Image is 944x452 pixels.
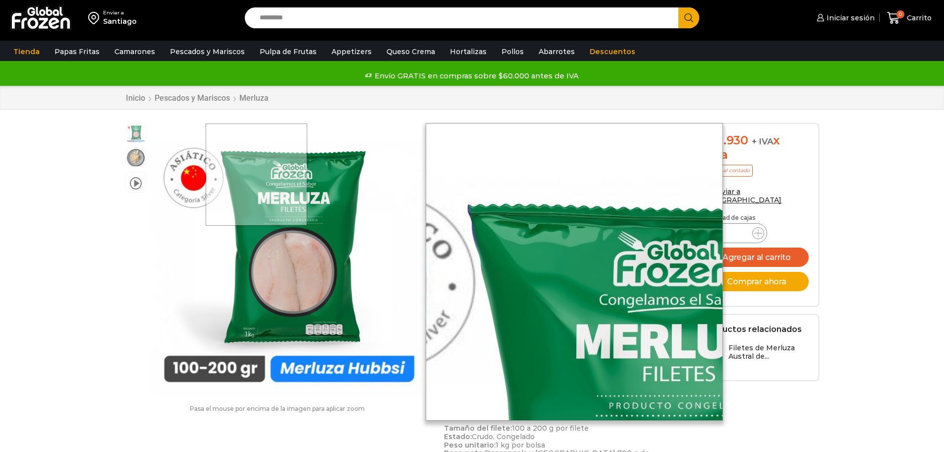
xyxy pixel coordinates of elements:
[382,42,440,61] a: Queso Crema
[125,405,430,412] p: Pasa el mouse por encima de la imagen para aplicar zoom
[103,16,137,26] div: Santiago
[728,344,809,361] h3: Filetes de Merluza Austral de...
[885,6,934,30] a: 0 Carrito
[703,272,809,291] button: Comprar ahora
[703,324,802,334] h2: Productos relacionados
[703,248,809,267] button: Agregar al carrito
[445,42,492,61] a: Hortalizas
[703,214,809,221] p: Cantidad de cajas
[534,42,580,61] a: Abarrotes
[88,9,103,26] img: address-field-icon.svg
[703,133,748,147] bdi: 32.930
[585,42,640,61] a: Descuentos
[126,148,146,168] span: plato-merluza
[125,93,146,103] a: Inicio
[896,10,904,18] span: 0
[126,124,146,143] span: filete de merluza
[904,13,932,23] span: Carrito
[678,7,699,28] button: Search button
[703,165,753,177] p: Precio al contado
[703,133,809,162] div: x caja
[824,13,875,23] span: Iniciar sesión
[725,226,744,240] input: Product quantity
[125,93,269,103] nav: Breadcrumb
[814,8,875,28] a: Iniciar sesión
[103,9,137,16] div: Enviar a
[8,42,45,61] a: Tienda
[327,42,377,61] a: Appetizers
[255,42,322,61] a: Pulpa de Frutas
[154,93,230,103] a: Pescados y Mariscos
[165,42,250,61] a: Pescados y Mariscos
[444,432,472,441] strong: Estado:
[110,42,160,61] a: Camarones
[703,344,809,365] a: Filetes de Merluza Austral de...
[50,42,105,61] a: Papas Fritas
[444,441,496,450] strong: Peso unitario:
[752,136,774,146] span: + IVA
[444,424,512,433] strong: Tamaño del filete:
[239,93,269,103] a: Merluza
[497,42,529,61] a: Pollos
[703,187,782,204] a: Enviar a [GEOGRAPHIC_DATA]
